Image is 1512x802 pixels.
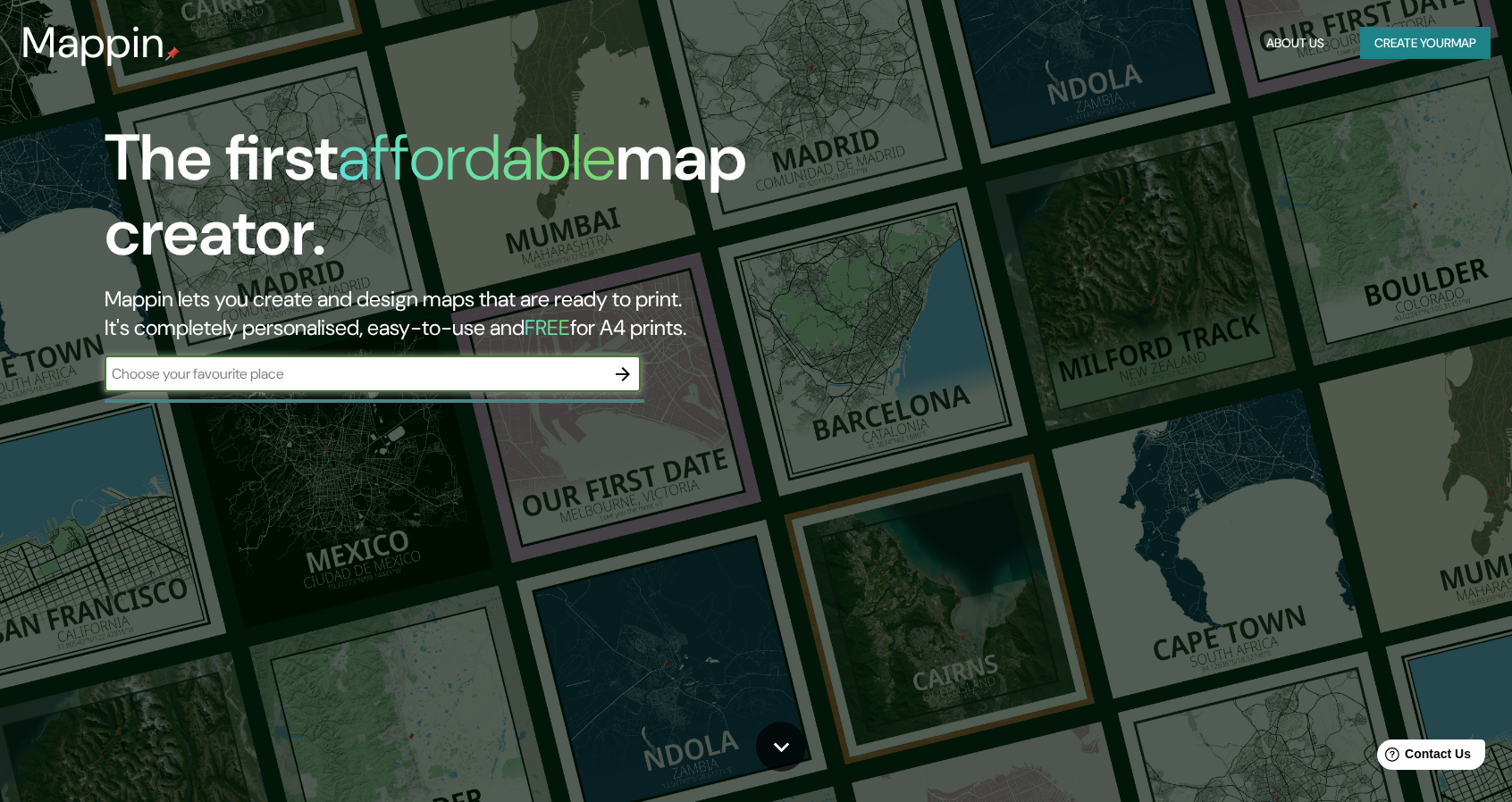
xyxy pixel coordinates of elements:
img: mappin-pin [165,46,180,61]
input: Choose your favourite place [105,363,605,384]
h1: affordable [338,116,616,199]
button: About Us [1259,27,1331,60]
h5: FREE [525,313,570,341]
h1: The first map creator. [105,121,861,285]
button: Create yourmap [1360,27,1491,60]
h3: Mappin [21,18,165,68]
iframe: Help widget launcher [1353,732,1492,782]
h2: Mappin lets you create and design maps that are ready to print. It's completely personalised, eas... [105,285,861,342]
